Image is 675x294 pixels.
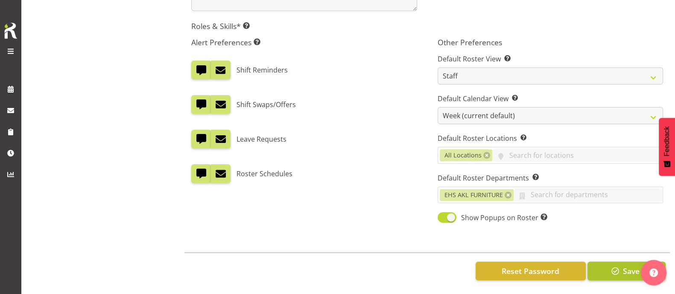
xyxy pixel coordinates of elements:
label: Shift Reminders [237,61,288,79]
label: Default Roster View [438,54,663,64]
span: Save [622,265,639,277]
span: Show Popups on Roster [456,212,547,223]
button: Feedback - Show survey [659,118,675,176]
input: Search for locations [492,148,663,162]
span: Reset Password [502,265,559,277]
h5: Roles & Skills* [191,21,663,31]
input: Search for departments [514,188,663,201]
label: Leave Requests [237,130,286,148]
button: Reset Password [476,262,586,280]
button: Save [587,262,666,280]
h5: Other Preferences [438,38,663,47]
label: Default Calendar View [438,93,663,104]
span: Feedback [663,126,671,156]
span: EHS AKL FURNITURE [444,190,503,200]
img: help-xxl-2.png [649,268,658,277]
label: Shift Swaps/Offers [237,95,296,114]
span: All Locations [444,151,482,160]
label: Default Roster Locations [438,133,663,143]
label: Roster Schedules [237,164,292,183]
img: Rosterit icon logo [2,21,19,40]
h5: Alert Preferences [191,38,417,47]
label: Default Roster Departments [438,173,663,183]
